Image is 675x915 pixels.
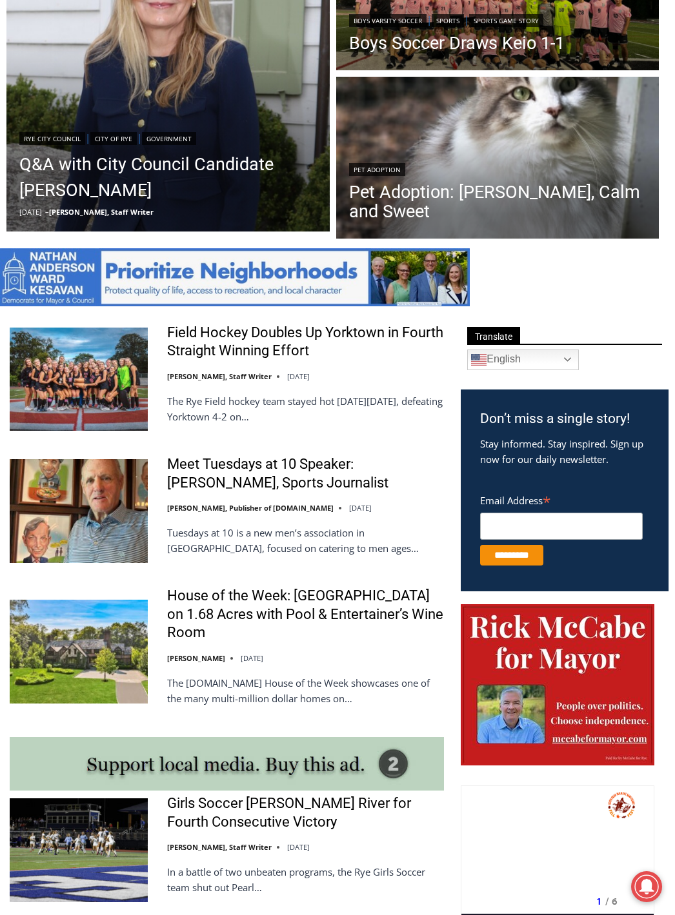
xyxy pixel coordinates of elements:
[287,842,310,852] time: [DATE]
[167,503,334,513] a: [PERSON_NAME], Publisher of [DOMAIN_NAME]
[467,349,579,370] a: English
[461,604,654,765] img: McCabe for Mayor
[167,587,444,642] a: House of the Week: [GEOGRAPHIC_DATA] on 1.68 Acres with Pool & Entertainer’s Wine Room
[151,109,157,122] div: 6
[337,128,598,157] span: Intern @ [DOMAIN_NAME]
[480,487,642,511] label: Email Address
[167,864,444,895] p: In a battle of two unbeaten programs, the Rye Girls Soccer team shut out Pearl…
[167,675,444,706] p: The [DOMAIN_NAME] House of the Week showcases one of the many multi-million dollar homes on…
[349,34,565,53] a: Boys Soccer Draws Keio 1-1
[349,12,565,27] div: | |
[10,737,444,791] img: support local media, buy this ad
[432,14,464,27] a: Sports
[49,207,154,217] a: [PERSON_NAME], Staff Writer
[19,132,85,145] a: Rye City Council
[241,653,263,663] time: [DATE]
[167,371,272,381] a: [PERSON_NAME], Staff Writer
[45,207,49,217] span: –
[167,324,444,360] a: Field Hockey Doubles Up Yorktown in Fourth Straight Winning Effort
[142,132,196,145] a: Government
[136,109,141,122] div: 1
[19,207,42,217] time: [DATE]
[10,459,148,563] img: Meet Tuesdays at 10 Speaker: Mark Mulvoy, Sports Journalist
[145,109,148,122] div: /
[167,525,444,556] p: Tuesdays at 10 is a new men’s association in [GEOGRAPHIC_DATA], focused on catering to men ages…
[19,130,317,145] div: | |
[167,794,444,831] a: Girls Soccer [PERSON_NAME] River for Fourth Consecutive Victory
[167,842,272,852] a: [PERSON_NAME], Staff Writer
[167,653,225,663] a: [PERSON_NAME]
[349,503,372,513] time: [DATE]
[10,798,148,902] img: Girls Soccer Blanks Pearl River for Fourth Consecutive Victory
[349,163,405,176] a: Pet Adoption
[310,125,625,161] a: Intern @ [DOMAIN_NAME]
[480,436,649,467] p: Stay informed. Stay inspired. Sign up now for our daily newsletter.
[1,128,193,161] a: [PERSON_NAME] Read Sanctuary Fall Fest: [DATE]
[336,77,660,238] a: Read More Pet Adoption: Mona, Calm and Sweet
[19,152,317,203] a: Q&A with City Council Candidate [PERSON_NAME]
[10,130,172,159] h4: [PERSON_NAME] Read Sanctuary Fall Fest: [DATE]
[469,14,543,27] a: Sports Game Story
[90,132,137,145] a: City of Rye
[336,77,660,238] img: [PHOTO: Mona. Contributed.]
[480,409,649,429] h3: Don’t miss a single story!
[349,182,647,221] a: Pet Adoption: [PERSON_NAME], Calm and Sweet
[167,455,444,492] a: Meet Tuesdays at 10 Speaker: [PERSON_NAME], Sports Journalist
[471,352,487,368] img: en
[10,600,148,703] img: House of the Week: Greenwich English Manor on 1.68 Acres with Pool & Entertainer’s Wine Room
[287,371,310,381] time: [DATE]
[349,14,427,27] a: Boys Varsity Soccer
[167,393,444,424] p: The Rye Field hockey team stayed hot [DATE][DATE], defeating Yorktown 4-2 on…
[467,327,520,344] span: Translate
[10,328,148,431] img: Field Hockey Doubles Up Yorktown in Fourth Straight Winning Effort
